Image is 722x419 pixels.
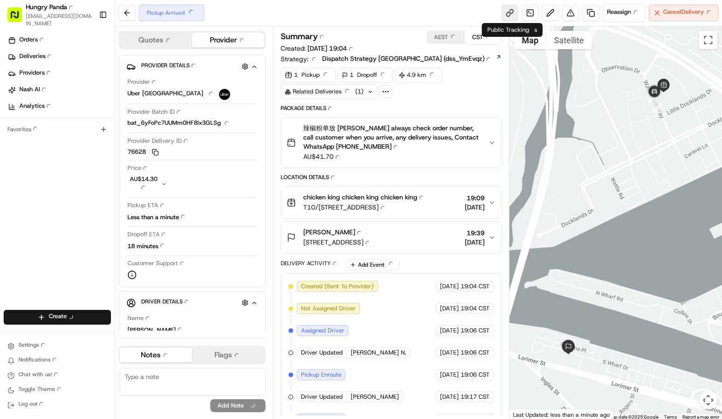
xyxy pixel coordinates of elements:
[303,152,481,162] span: AU$41.70
[440,304,459,313] span: [DATE]
[461,326,490,335] span: 19:06 CST
[192,348,264,362] button: Flags
[219,89,230,100] img: uber-new-logo.jpeg
[49,312,77,322] span: Create
[4,310,111,325] button: Create
[301,304,356,313] span: Not Assigned Driver
[338,68,393,82] div: 1 Dropoff
[351,393,399,401] span: [PERSON_NAME]
[127,164,151,174] span: Price
[127,89,215,99] span: Uber [GEOGRAPHIC_DATA]
[281,260,341,270] div: Delivery Activity
[4,50,115,64] a: Deliveries
[663,8,714,18] span: Cancel Delivery
[141,62,200,69] span: Provider Details
[546,31,592,49] button: Show satellite imagery
[18,400,47,410] span: Log out
[301,349,343,357] span: Driver Updated
[127,212,189,222] div: Less than a minute
[440,393,459,401] span: [DATE]
[4,384,111,397] button: Toggle Theme
[322,54,495,64] span: Dispatch Strategy [GEOGRAPHIC_DATA] (dss_YmEvqz)
[127,175,208,193] button: AU$14.30
[281,187,501,218] button: chicken king chicken king chicken kingT10/[STREET_ADDRESS]19:09[DATE]
[4,355,111,367] button: Notifications
[465,238,485,247] span: [DATE]
[652,103,662,113] div: 9
[461,282,490,291] span: 19:04 CST
[427,30,464,44] button: AEST
[351,349,406,357] span: [PERSON_NAME] N.
[4,399,111,412] button: Log out
[395,68,442,82] div: 4.9 km
[127,137,192,147] span: Provider Delivery ID
[4,122,111,137] div: Favorites
[301,326,344,335] span: Assigned Driver
[26,2,77,12] button: Hungry Panda
[281,44,357,54] span: Created:
[281,54,502,64] div: Strategy:
[440,326,459,335] span: [DATE]
[303,192,427,203] span: chicken king chicken king chicken king
[4,83,115,98] a: Nash AI
[127,325,186,335] div: [PERSON_NAME]
[281,118,501,168] button: 辣椒粉单放 [PERSON_NAME] always check order number, call customer when you arrive, any delivery issues...
[465,203,485,212] span: [DATE]
[4,369,111,382] button: Chat with us!
[127,295,258,310] button: Driver Details
[347,259,399,270] button: Add Event
[127,119,231,129] span: bat_6yFoPc7UUMm0HF8Ix3GLSg
[26,12,92,27] button: [EMAIL_ADDRESS][DOMAIN_NAME]
[461,349,490,357] span: 19:06 CST
[465,193,485,203] span: 19:09
[127,59,258,74] button: Provider Details
[514,31,546,49] button: Show street map
[192,33,264,47] button: Provider
[301,282,374,291] span: Created (Sent To Provider)
[607,8,641,18] span: Reassign
[127,78,160,88] span: Provider
[281,105,502,115] div: Package Details
[127,314,154,324] span: Name
[4,4,95,26] button: Hungry Panda[EMAIL_ADDRESS][DOMAIN_NAME]
[120,348,192,362] button: Notes
[440,282,459,291] span: [DATE]
[127,259,188,269] span: Customer Support
[4,33,115,48] a: Orders
[649,5,718,21] button: CancelDelivery
[127,230,170,240] span: Dropoff ETA
[603,4,645,22] button: Reassign
[127,108,185,118] span: Provider Batch ID
[461,304,490,313] span: 19:04 CST
[19,69,55,79] span: Providers
[699,391,717,409] button: Map camera controls
[464,30,501,44] button: CST
[18,356,61,366] span: Notifications
[303,238,374,248] span: [STREET_ADDRESS]
[465,228,485,238] span: 19:39
[141,298,193,305] span: Driver Details
[440,371,459,379] span: [DATE]
[301,393,343,401] span: Driver Updated
[699,31,717,49] button: Toggle fullscreen view
[440,349,459,357] span: [DATE]
[4,66,115,81] a: Providers
[19,35,48,46] span: Orders
[303,203,427,213] span: T10/[STREET_ADDRESS]
[19,52,56,62] span: Deliveries
[127,241,168,251] div: 18 minutes
[461,371,490,379] span: 19:06 CST
[281,174,502,184] div: Location Details
[130,175,157,191] span: AU$14.30
[18,385,65,396] span: Toggle Theme
[127,148,159,156] button: 76628
[281,222,501,253] button: [PERSON_NAME][STREET_ADDRESS]19:39[DATE]
[281,68,336,82] div: 1 Pickup
[18,371,62,381] span: Chat with us!
[301,371,341,379] span: Pickup Enroute
[19,102,55,112] span: Analytics
[120,33,192,47] button: Quotes
[19,85,50,95] span: Nash AI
